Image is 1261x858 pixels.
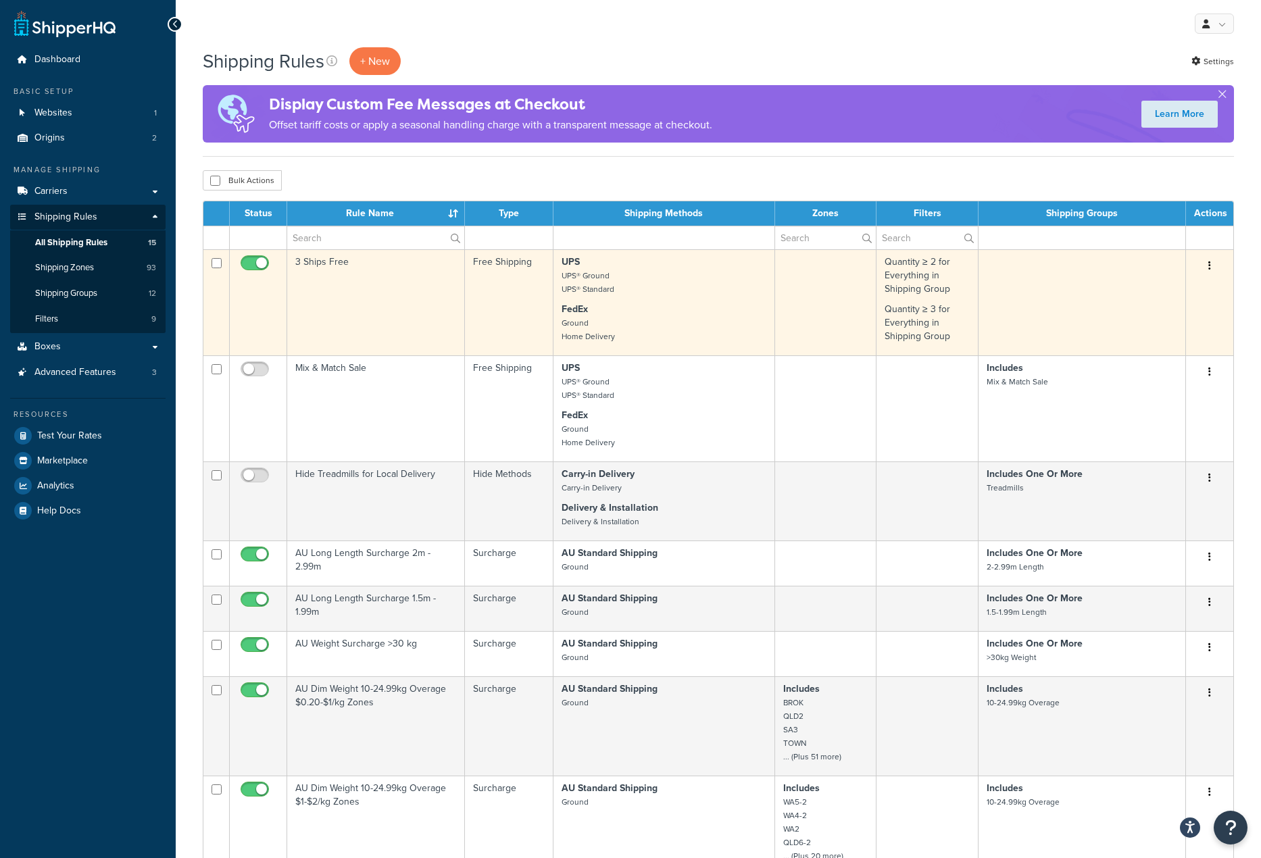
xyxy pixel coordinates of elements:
[562,376,614,401] small: UPS® Ground UPS® Standard
[10,86,166,97] div: Basic Setup
[783,781,820,795] strong: Includes
[987,361,1023,375] strong: Includes
[783,682,820,696] strong: Includes
[987,682,1023,696] strong: Includes
[34,132,65,144] span: Origins
[35,313,58,325] span: Filters
[10,47,166,72] a: Dashboard
[562,781,658,795] strong: AU Standard Shipping
[562,255,580,269] strong: UPS
[465,249,553,355] td: Free Shipping
[876,201,979,226] th: Filters
[34,54,80,66] span: Dashboard
[37,455,88,467] span: Marketplace
[37,505,81,517] span: Help Docs
[10,449,166,473] li: Marketplace
[10,281,166,306] li: Shipping Groups
[465,201,553,226] th: Type
[562,302,588,316] strong: FedEx
[1214,811,1247,844] button: Open Resource Center
[562,317,615,343] small: Ground Home Delivery
[783,697,841,763] small: BROK QLD2 SA3 TOWN ... (Plus 51 more)
[562,697,589,709] small: Ground
[203,85,269,143] img: duties-banner-06bc72dcb5fe05cb3f9472aba00be2ae8eb53ab6f0d8bb03d382ba314ac3c341.png
[1186,201,1233,226] th: Actions
[562,682,658,696] strong: AU Standard Shipping
[35,288,97,299] span: Shipping Groups
[10,205,166,333] li: Shipping Rules
[287,355,465,461] td: Mix & Match Sale
[147,262,156,274] span: 93
[979,201,1186,226] th: Shipping Groups
[562,408,588,422] strong: FedEx
[35,262,94,274] span: Shipping Zones
[987,482,1024,494] small: Treadmills
[10,101,166,126] a: Websites 1
[876,226,978,249] input: Search
[37,480,74,492] span: Analytics
[203,170,282,191] button: Bulk Actions
[10,307,166,332] a: Filters 9
[10,164,166,176] div: Manage Shipping
[465,586,553,631] td: Surcharge
[987,561,1044,573] small: 2-2.99m Length
[152,132,157,144] span: 2
[562,796,589,808] small: Ground
[562,636,658,651] strong: AU Standard Shipping
[349,47,401,75] p: + New
[37,430,102,442] span: Test Your Rates
[562,361,580,375] strong: UPS
[562,467,635,481] strong: Carry-in Delivery
[562,501,658,515] strong: Delivery & Installation
[149,288,156,299] span: 12
[10,307,166,332] li: Filters
[10,101,166,126] li: Websites
[562,270,614,295] small: UPS® Ground UPS® Standard
[10,255,166,280] li: Shipping Zones
[987,796,1060,808] small: 10-24.99kg Overage
[10,179,166,204] li: Carriers
[10,360,166,385] li: Advanced Features
[154,107,157,119] span: 1
[152,367,157,378] span: 3
[562,546,658,560] strong: AU Standard Shipping
[987,546,1083,560] strong: Includes One Or More
[10,360,166,385] a: Advanced Features 3
[465,676,553,776] td: Surcharge
[10,424,166,448] a: Test Your Rates
[10,205,166,230] a: Shipping Rules
[876,249,979,355] td: Quantity ≥ 2 for Everything in Shipping Group
[987,697,1060,709] small: 10-24.99kg Overage
[10,409,166,420] div: Resources
[775,226,876,249] input: Search
[287,201,465,226] th: Rule Name : activate to sort column ascending
[987,467,1083,481] strong: Includes One Or More
[203,48,324,74] h1: Shipping Rules
[151,313,156,325] span: 9
[553,201,775,226] th: Shipping Methods
[287,540,465,586] td: AU Long Length Surcharge 2m - 2.99m
[10,126,166,151] a: Origins 2
[987,606,1047,618] small: 1.5-1.99m Length
[35,237,107,249] span: All Shipping Rules
[10,255,166,280] a: Shipping Zones 93
[987,651,1036,663] small: >30kg Weight
[10,230,166,255] li: All Shipping Rules
[465,461,553,540] td: Hide Methods
[562,482,622,494] small: Carry-in Delivery
[562,591,658,605] strong: AU Standard Shipping
[34,211,97,223] span: Shipping Rules
[287,226,464,249] input: Search
[10,230,166,255] a: All Shipping Rules 15
[10,334,166,359] a: Boxes
[987,781,1023,795] strong: Includes
[465,631,553,676] td: Surcharge
[562,515,639,528] small: Delivery & Installation
[10,126,166,151] li: Origins
[14,10,116,37] a: ShipperHQ Home
[562,651,589,663] small: Ground
[10,499,166,523] a: Help Docs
